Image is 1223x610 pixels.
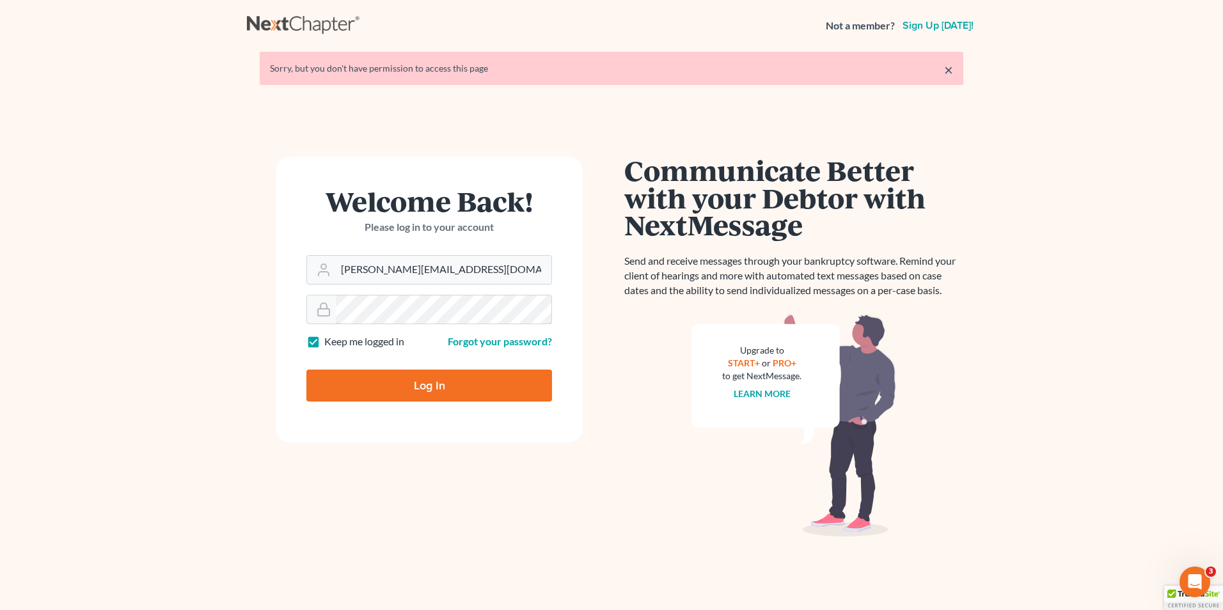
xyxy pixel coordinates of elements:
[306,370,552,402] input: Log In
[762,357,771,368] span: or
[624,254,963,298] p: Send and receive messages through your bankruptcy software. Remind your client of hearings and mo...
[448,335,552,347] a: Forgot your password?
[1206,567,1216,577] span: 3
[624,157,963,239] h1: Communicate Better with your Debtor with NextMessage
[270,62,953,75] div: Sorry, but you don't have permission to access this page
[722,370,801,382] div: to get NextMessage.
[691,313,896,537] img: nextmessage_bg-59042aed3d76b12b5cd301f8e5b87938c9018125f34e5fa2b7a6b67550977c72.svg
[1164,586,1223,610] div: TrustedSite Certified
[944,62,953,77] a: ×
[336,256,551,284] input: Email Address
[324,334,404,349] label: Keep me logged in
[900,20,976,31] a: Sign up [DATE]!
[1180,567,1210,597] iframe: Intercom live chat
[306,220,552,235] p: Please log in to your account
[734,388,791,399] a: Learn more
[722,344,801,357] div: Upgrade to
[826,19,895,33] strong: Not a member?
[306,187,552,215] h1: Welcome Back!
[728,357,760,368] a: START+
[773,357,796,368] a: PRO+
